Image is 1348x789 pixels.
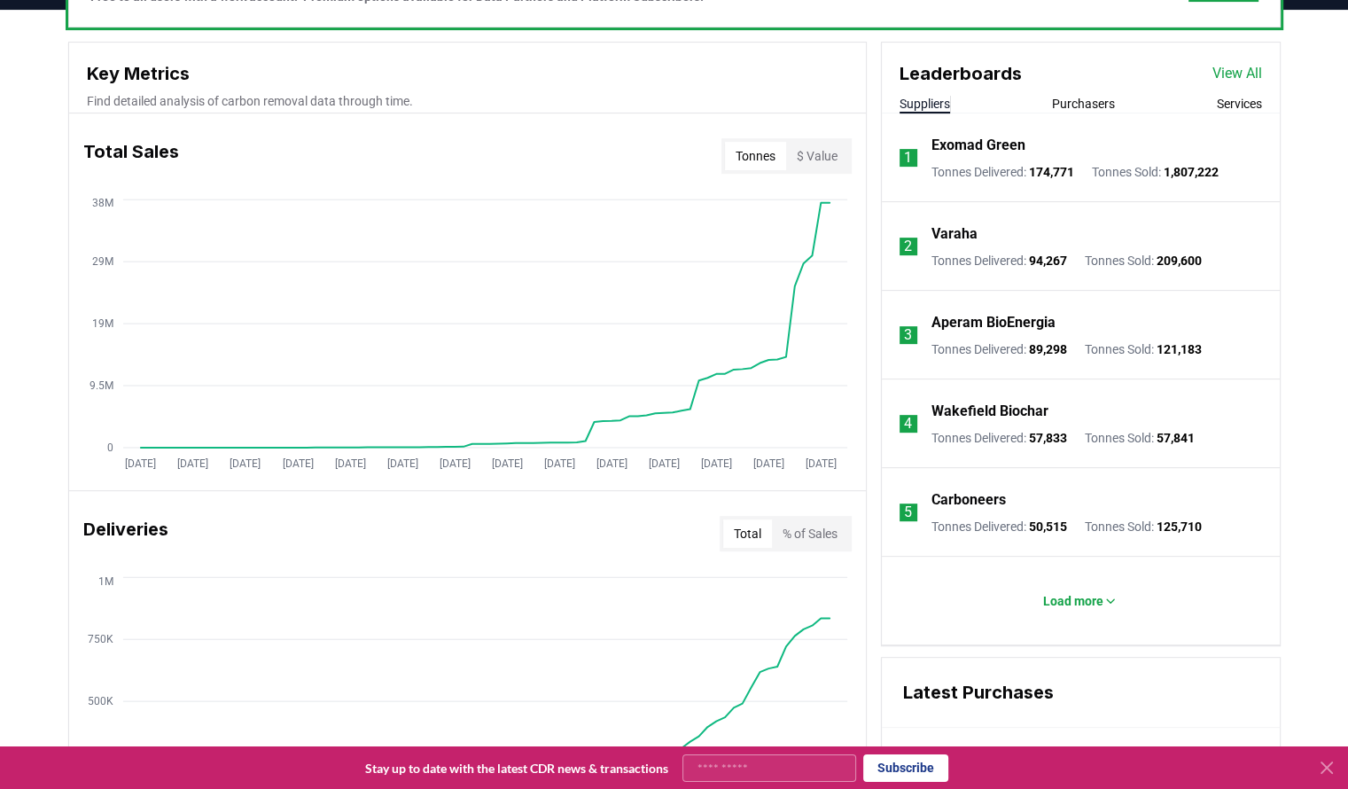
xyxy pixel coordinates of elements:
button: Purchasers [1052,95,1115,113]
p: Load more [1043,592,1103,610]
a: Carboneers [931,489,1006,511]
p: Tonnes Delivered : [931,340,1067,358]
p: 1 [904,147,912,168]
span: 1,807,222 [1164,165,1219,179]
a: Varaha [931,223,978,245]
span: 209,600 [1157,254,1202,268]
h3: Leaderboards [900,60,1022,87]
p: Tonnes Sold : [1085,518,1202,535]
p: Find detailed analysis of carbon removal data through time. [87,92,848,110]
tspan: [DATE] [177,457,208,470]
a: Aperam BioEnergia [931,312,1056,333]
button: Tonnes [725,142,786,170]
a: Charm Industrial [1118,742,1222,763]
h3: Deliveries [83,516,168,551]
span: purchased 40 tonnes from [903,742,1222,763]
button: Suppliers [900,95,950,113]
p: 5 [904,502,912,523]
tspan: [DATE] [439,457,470,470]
p: Tonnes Sold : [1085,340,1202,358]
a: Terraset [903,742,954,763]
tspan: [DATE] [125,457,156,470]
tspan: [DATE] [806,457,837,470]
span: 57,833 [1029,431,1067,445]
span: 57,841 [1157,431,1195,445]
tspan: 0 [106,441,113,454]
p: Tonnes Delivered : [931,252,1067,270]
tspan: [DATE] [386,457,417,470]
p: Tonnes Delivered : [931,518,1067,535]
p: Tonnes Delivered : [931,429,1067,447]
p: Tonnes Sold : [1085,252,1202,270]
tspan: [DATE] [491,457,522,470]
button: % of Sales [772,519,848,548]
tspan: 29M [91,255,113,268]
tspan: [DATE] [648,457,679,470]
tspan: 500K [87,695,113,707]
h3: Total Sales [83,138,179,174]
button: Total [723,519,772,548]
tspan: [DATE] [543,457,574,470]
p: 3 [904,324,912,346]
tspan: 9.5M [89,379,113,392]
tspan: [DATE] [282,457,313,470]
p: Tonnes Sold : [1092,163,1219,181]
h3: Latest Purchases [903,679,1258,706]
button: $ Value [786,142,848,170]
tspan: 1M [97,574,113,587]
span: 125,710 [1157,519,1202,534]
p: 2 [904,236,912,257]
a: Wakefield Biochar [931,401,1048,422]
a: View All [1212,63,1262,84]
tspan: 19M [91,317,113,330]
a: Exomad Green [931,135,1025,156]
tspan: 750K [87,633,113,645]
p: Tonnes Sold : [1085,429,1195,447]
p: 4 [904,413,912,434]
tspan: [DATE] [596,457,627,470]
span: 174,771 [1029,165,1074,179]
tspan: [DATE] [700,457,731,470]
h3: Key Metrics [87,60,848,87]
tspan: [DATE] [230,457,261,470]
span: 94,267 [1029,254,1067,268]
tspan: [DATE] [334,457,365,470]
tspan: 38M [91,197,113,209]
button: Load more [1029,583,1132,619]
p: Tonnes Delivered : [931,163,1074,181]
tspan: [DATE] [752,457,783,470]
span: 89,298 [1029,342,1067,356]
span: 50,515 [1029,519,1067,534]
span: 121,183 [1157,342,1202,356]
button: Services [1217,95,1262,113]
